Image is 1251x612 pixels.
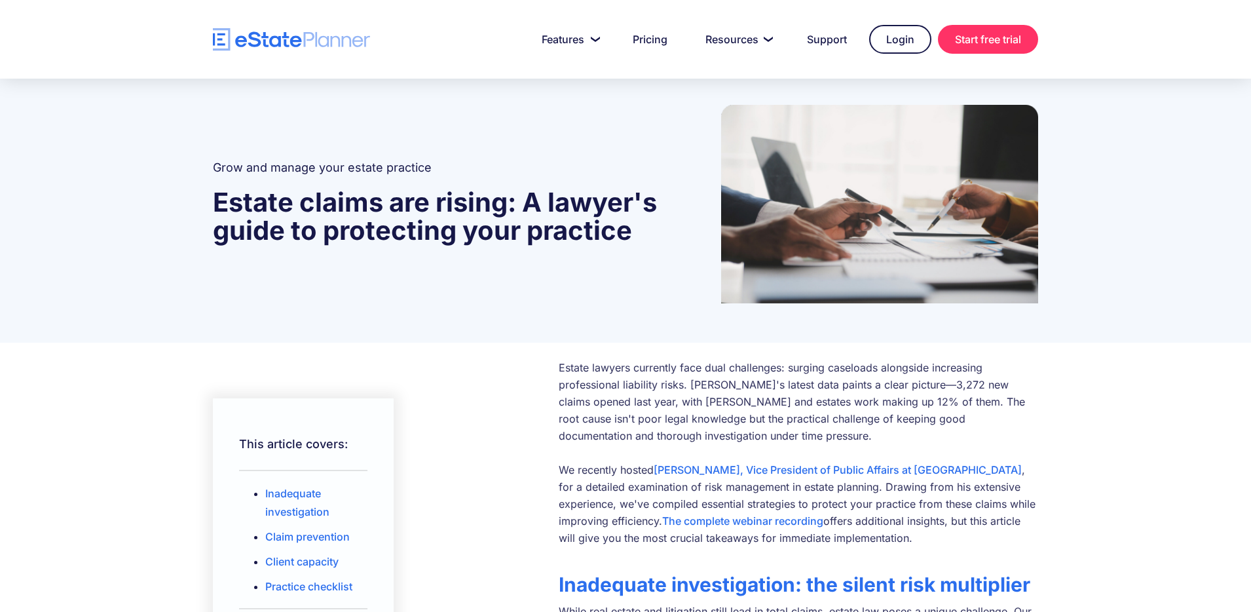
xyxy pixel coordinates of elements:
a: Client capacity [265,555,339,568]
a: The complete webinar recording [662,514,823,527]
a: home [213,28,370,51]
a: [PERSON_NAME], Vice President of Public Affairs at [GEOGRAPHIC_DATA] [654,463,1022,476]
a: Login [869,25,931,54]
a: Start free trial [938,25,1038,54]
h2: This article covers: [239,431,367,457]
a: Resources [690,26,785,52]
p: Estate lawyers currently face dual challenges: surging caseloads alongside increasing professiona... [559,359,1038,546]
strong: Inadequate investigation: the silent risk multiplier [559,573,1030,596]
a: Support [791,26,863,52]
a: Inadequate investigation [265,487,329,518]
a: Pricing [617,26,683,52]
a: Claim prevention [265,530,350,543]
h2: Grow and manage your estate practice [213,159,688,176]
strong: Estate claims are rising: A lawyer's guide to protecting your practice [213,186,657,246]
a: Features [526,26,610,52]
a: Practice checklist [265,580,352,593]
